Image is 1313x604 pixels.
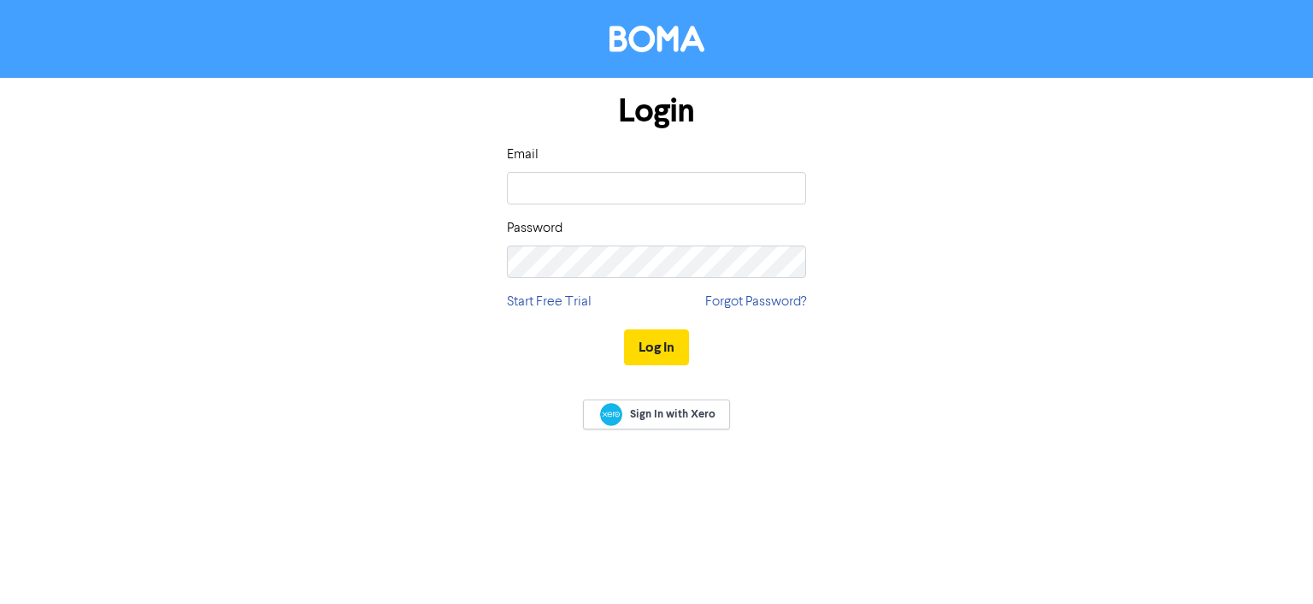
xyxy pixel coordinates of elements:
[609,26,704,52] img: BOMA Logo
[507,218,562,239] label: Password
[507,145,539,165] label: Email
[705,292,806,312] a: Forgot Password?
[600,403,622,426] img: Xero logo
[507,92,806,131] h1: Login
[624,329,689,365] button: Log In
[630,406,715,422] span: Sign In with Xero
[507,292,592,312] a: Start Free Trial
[583,400,730,429] a: Sign In with Xero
